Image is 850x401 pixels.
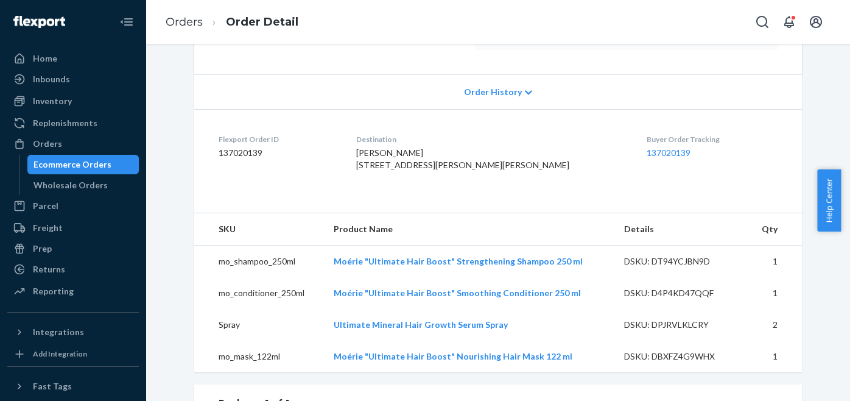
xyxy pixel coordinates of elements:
div: Orders [33,138,62,150]
td: 1 [748,341,802,372]
td: mo_mask_122ml [194,341,324,372]
button: Open notifications [777,10,801,34]
button: Open account menu [804,10,828,34]
a: Ecommerce Orders [27,155,139,174]
div: DSKU: DBXFZ4G9WHX [624,350,739,363]
td: 1 [748,246,802,278]
a: Inbounds [7,69,139,89]
a: Ultimate Mineral Hair Growth Serum Spray [334,319,508,330]
div: Returns [33,263,65,275]
div: Parcel [33,200,58,212]
th: Details [614,213,748,246]
button: Help Center [817,169,841,232]
div: DSKU: DPJRVLKLCRY [624,319,739,331]
button: Close Navigation [114,10,139,34]
dt: Flexport Order ID [219,134,337,144]
th: Qty [748,213,802,246]
button: Open Search Box [750,10,774,34]
td: 1 [748,277,802,309]
div: Ecommerce Orders [33,158,111,171]
a: Add Integration [7,347,139,361]
a: Moérie "Ultimate Hair Boost" Nourishing Hair Mask 122 ml [334,351,572,361]
dd: 137020139 [219,147,337,159]
a: Returns [7,260,139,279]
a: Moérie "Ultimate Hair Boost" Strengthening Shampoo 250 ml [334,256,583,266]
div: DSKU: D4P4KD47QQF [624,287,739,299]
a: 137020139 [647,147,690,158]
a: Orders [166,15,203,29]
ol: breadcrumbs [156,4,308,40]
div: Inventory [33,95,72,107]
div: Home [33,52,57,65]
button: Integrations [7,322,139,342]
a: Moérie "Ultimate Hair Boost" Smoothing Conditioner 250 ml [334,288,581,298]
th: Product Name [324,213,614,246]
a: Freight [7,218,139,238]
a: Orders [7,134,139,154]
span: [PERSON_NAME] [STREET_ADDRESS][PERSON_NAME][PERSON_NAME] [356,147,569,170]
td: mo_shampoo_250ml [194,246,324,278]
div: Replenishments [33,117,97,129]
a: Order Detail [226,15,298,29]
div: Prep [33,243,52,255]
td: 2 [748,309,802,341]
button: Fast Tags [7,377,139,396]
a: Parcel [7,196,139,216]
div: DSKU: DT94YCJBN9D [624,255,739,268]
a: Prep [7,239,139,258]
a: Home [7,49,139,68]
dt: Buyer Order Tracking [647,134,778,144]
div: Integrations [33,326,84,338]
td: Spray [194,309,324,341]
div: Wholesale Orders [33,179,108,191]
a: Reporting [7,282,139,301]
td: mo_conditioner_250ml [194,277,324,309]
span: Order History [464,86,522,98]
div: Inbounds [33,73,70,85]
img: Flexport logo [13,16,65,28]
a: Wholesale Orders [27,176,139,195]
div: Reporting [33,285,74,297]
dt: Destination [356,134,627,144]
div: Freight [33,222,63,234]
div: Fast Tags [33,380,72,392]
div: Add Integration [33,349,87,359]
th: SKU [194,213,324,246]
a: Inventory [7,91,139,111]
a: Replenishments [7,113,139,133]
